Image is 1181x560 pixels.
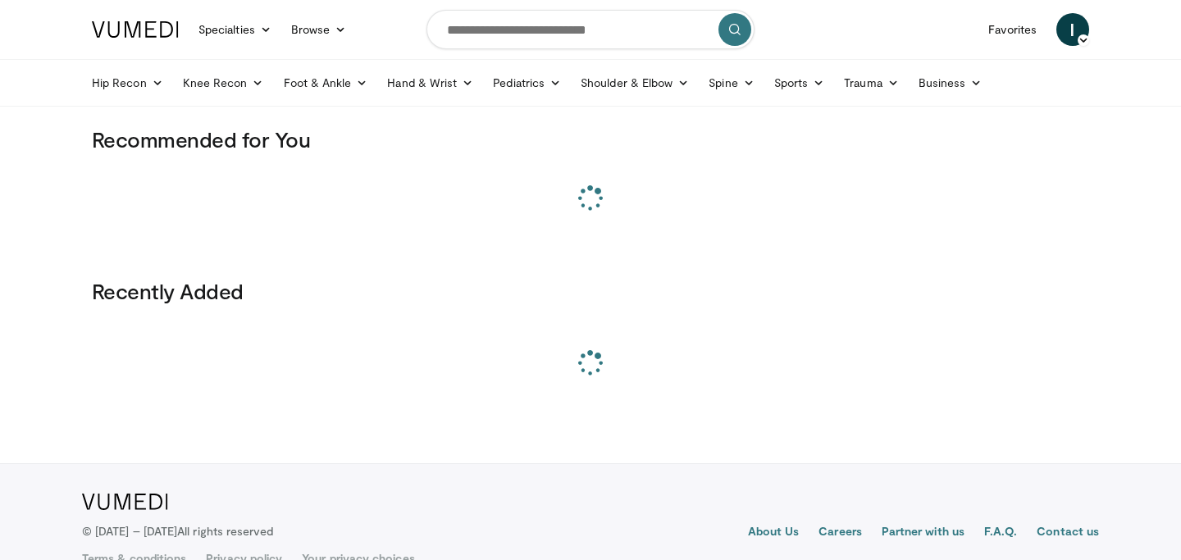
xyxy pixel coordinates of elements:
[764,66,835,99] a: Sports
[274,66,378,99] a: Foot & Ankle
[818,523,862,543] a: Careers
[834,66,909,99] a: Trauma
[177,524,273,538] span: All rights reserved
[377,66,483,99] a: Hand & Wrist
[882,523,964,543] a: Partner with us
[1037,523,1099,543] a: Contact us
[82,523,274,540] p: © [DATE] – [DATE]
[92,126,1089,153] h3: Recommended for You
[82,66,173,99] a: Hip Recon
[978,13,1046,46] a: Favorites
[699,66,764,99] a: Spine
[189,13,281,46] a: Specialties
[173,66,274,99] a: Knee Recon
[82,494,168,510] img: VuMedi Logo
[92,21,179,38] img: VuMedi Logo
[426,10,755,49] input: Search topics, interventions
[909,66,992,99] a: Business
[483,66,571,99] a: Pediatrics
[748,523,800,543] a: About Us
[281,13,357,46] a: Browse
[92,278,1089,304] h3: Recently Added
[984,523,1017,543] a: F.A.Q.
[571,66,699,99] a: Shoulder & Elbow
[1056,13,1089,46] a: I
